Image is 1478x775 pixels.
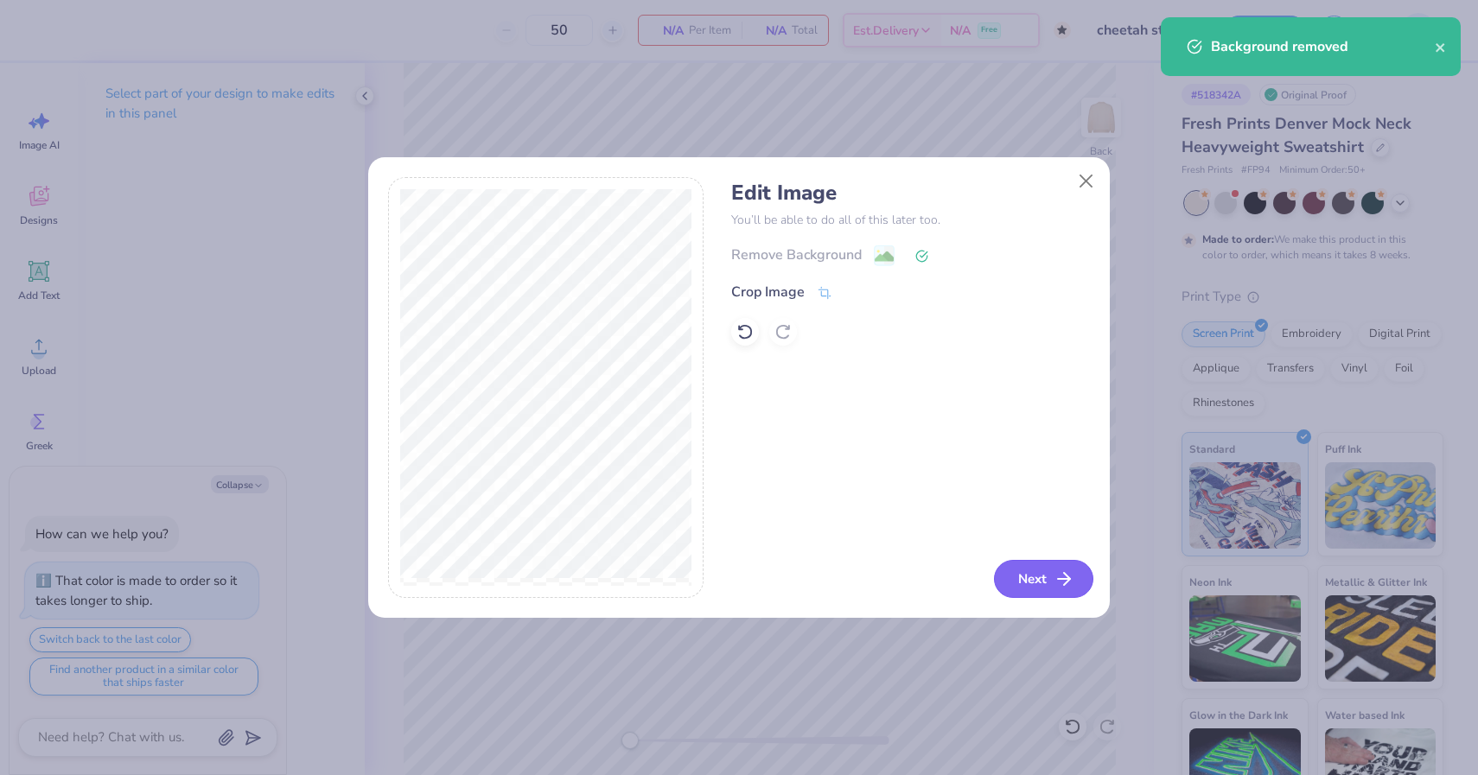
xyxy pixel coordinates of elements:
div: Crop Image [731,282,805,302]
button: close [1435,36,1447,57]
button: Close [1070,165,1103,198]
p: You’ll be able to do all of this later too. [731,211,1090,229]
button: Next [994,560,1093,598]
div: Background removed [1211,36,1435,57]
h4: Edit Image [731,181,1090,206]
